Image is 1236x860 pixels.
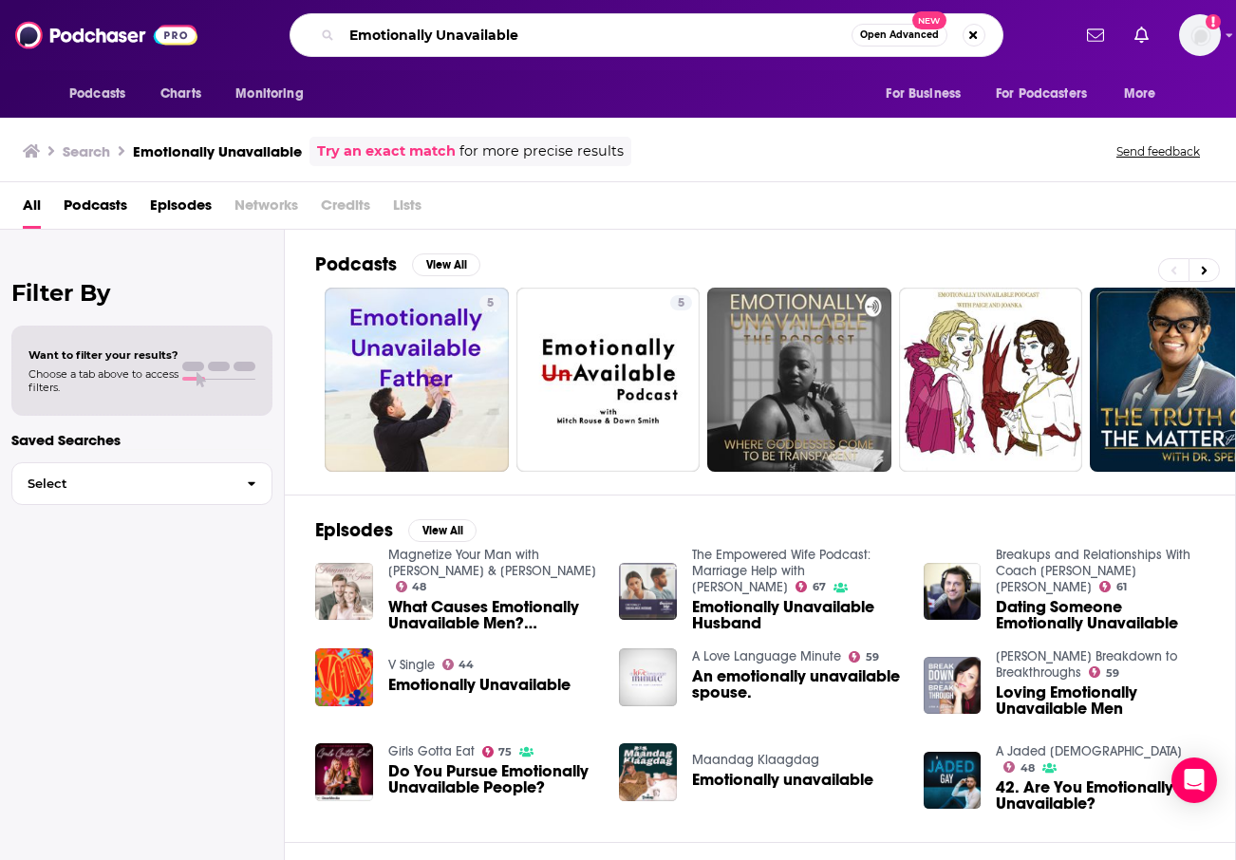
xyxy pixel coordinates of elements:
span: Lists [393,190,421,229]
span: 75 [498,748,512,757]
span: Choose a tab above to access filters. [28,367,178,394]
a: EpisodesView All [315,518,477,542]
a: 42. Are You Emotionally Unavailable? [996,779,1205,812]
button: Send feedback [1111,143,1206,159]
img: User Profile [1179,14,1221,56]
span: Credits [321,190,370,229]
span: 5 [678,294,684,313]
a: Girls Gotta Eat [388,743,475,759]
a: Emotionally Unavailable Husband [619,563,677,621]
span: For Podcasters [996,81,1087,107]
img: An emotionally unavailable spouse. [619,648,677,706]
a: 5 [325,288,509,472]
span: 44 [459,661,474,669]
svg: Add a profile image [1206,14,1221,29]
div: Search podcasts, credits, & more... [290,13,1003,57]
a: All [23,190,41,229]
p: Saved Searches [11,431,272,449]
a: Emotionally Unavailable Husband [692,599,901,631]
a: 5 [670,295,692,310]
img: Podchaser - Follow, Share and Rate Podcasts [15,17,197,53]
button: Open AdvancedNew [852,24,947,47]
a: What Causes Emotionally Unavailable Men? Emotionally Unavailable Psychology 🤷‍ [388,599,597,631]
button: View All [412,253,480,276]
a: 61 [1099,581,1127,592]
a: PodcastsView All [315,252,480,276]
a: Dating Someone Emotionally Unavailable [996,599,1205,631]
button: View All [408,519,477,542]
span: Select [12,477,232,490]
button: Show profile menu [1179,14,1221,56]
a: Magnetize Your Man with Brody & Antia Boyd [388,547,596,579]
a: Do You Pursue Emotionally Unavailable People? [388,763,597,795]
a: Episodes [150,190,212,229]
a: 5 [516,288,701,472]
a: 67 [796,581,826,592]
button: open menu [56,76,150,112]
div: Open Intercom Messenger [1171,757,1217,803]
a: Show notifications dropdown [1127,19,1156,51]
span: for more precise results [459,140,624,162]
a: A Love Language Minute [692,648,841,664]
a: 44 [442,659,475,670]
span: 5 [487,294,494,313]
a: 5 [479,295,501,310]
a: V Single [388,657,435,673]
a: 59 [1089,666,1119,678]
a: 48 [1003,761,1035,773]
img: Emotionally Unavailable [315,648,373,706]
a: Do You Pursue Emotionally Unavailable People? [315,743,373,801]
img: Emotionally unavailable [619,743,677,801]
h2: Episodes [315,518,393,542]
a: Show notifications dropdown [1079,19,1112,51]
a: 48 [396,581,427,592]
span: Logged in as shcarlos [1179,14,1221,56]
span: Open Advanced [860,30,939,40]
span: 61 [1116,583,1127,591]
h3: Emotionally Unavailable [133,142,302,160]
a: Emotionally Unavailable [388,677,571,693]
a: Breakups and Relationships With Coach Craig Kenneth M.A. [996,547,1190,595]
span: For Business [886,81,961,107]
span: Networks [234,190,298,229]
button: open menu [872,76,984,112]
img: What Causes Emotionally Unavailable Men? Emotionally Unavailable Psychology 🤷‍ [315,563,373,621]
a: 75 [482,746,513,757]
a: Podcasts [64,190,127,229]
input: Search podcasts, credits, & more... [342,20,852,50]
a: Emotionally unavailable [692,772,873,788]
span: 59 [1106,669,1119,678]
span: More [1124,81,1156,107]
a: Loving Emotionally Unavailable Men [996,684,1205,717]
span: 59 [866,653,879,662]
a: The Empowered Wife Podcast: Marriage Help with Laura Doyle [692,547,871,595]
a: A Jaded Gay [996,743,1182,759]
a: Loving Emotionally Unavailable Men [924,657,982,715]
span: New [912,11,946,29]
a: An emotionally unavailable spouse. [692,668,901,701]
img: Dating Someone Emotionally Unavailable [924,563,982,621]
h3: Search [63,142,110,160]
button: Select [11,462,272,505]
button: open menu [222,76,328,112]
h2: Filter By [11,279,272,307]
a: Try an exact match [317,140,456,162]
span: Want to filter your results? [28,348,178,362]
img: 42. Are You Emotionally Unavailable? [924,752,982,810]
span: Monitoring [235,81,303,107]
span: Charts [160,81,201,107]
